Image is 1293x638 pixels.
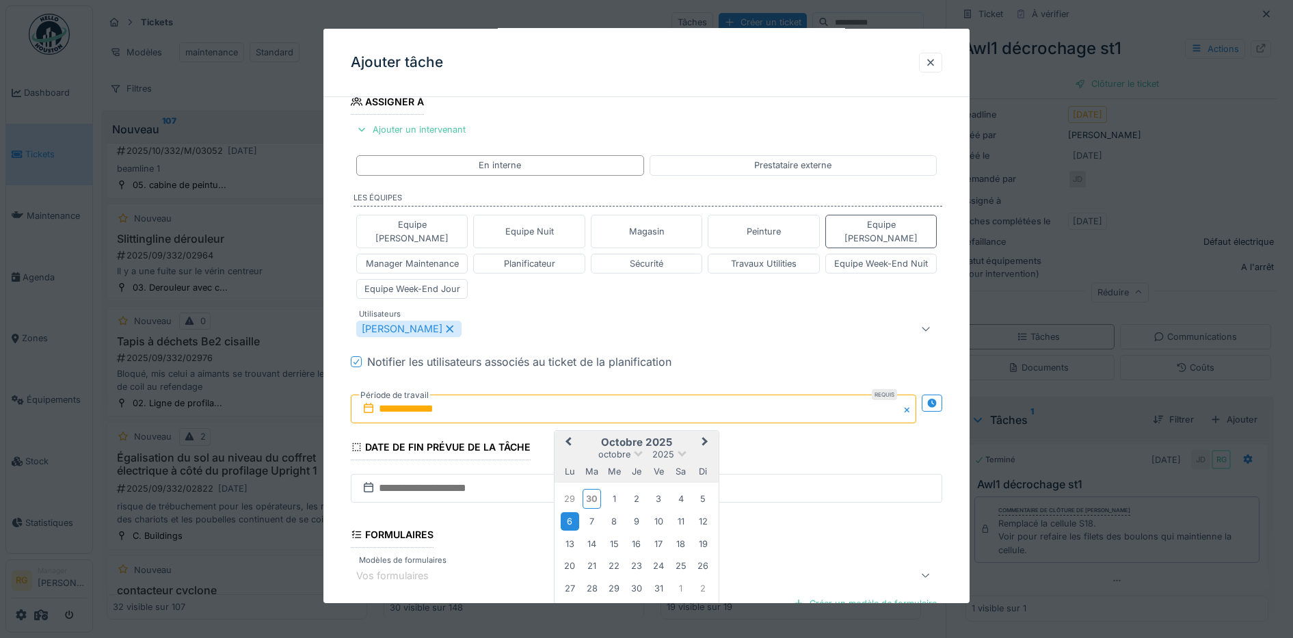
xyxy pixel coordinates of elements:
[630,257,663,270] div: Sécurité
[901,395,916,423] button: Close
[671,579,690,598] div: Choose samedi 1 novembre 2025
[356,321,462,337] div: [PERSON_NAME]
[364,282,460,295] div: Equipe Week-End Jour
[605,579,624,598] div: Choose mercredi 29 octobre 2025
[351,92,425,115] div: Assigner à
[583,557,601,575] div: Choose mardi 21 octobre 2025
[605,557,624,575] div: Choose mercredi 22 octobre 2025
[366,257,459,270] div: Manager Maintenance
[583,535,601,553] div: Choose mardi 14 octobre 2025
[754,159,831,172] div: Prestataire externe
[831,218,931,244] div: Equipe [PERSON_NAME]
[731,257,797,270] div: Travaux Utilities
[555,436,719,449] h2: octobre 2025
[694,490,712,508] div: Choose dimanche 5 octobre 2025
[872,389,897,400] div: Requis
[359,388,430,403] label: Période de travail
[671,490,690,508] div: Choose samedi 4 octobre 2025
[561,579,579,598] div: Choose lundi 27 octobre 2025
[671,557,690,575] div: Choose samedi 25 octobre 2025
[367,354,671,370] div: Notifier les utilisateurs associés au ticket de la planification
[671,512,690,531] div: Choose samedi 11 octobre 2025
[561,462,579,481] div: lundi
[505,225,554,238] div: Equipe Nuit
[694,462,712,481] div: dimanche
[650,490,668,508] div: Choose vendredi 3 octobre 2025
[671,535,690,553] div: Choose samedi 18 octobre 2025
[556,432,578,454] button: Previous Month
[356,308,403,320] label: Utilisateurs
[650,462,668,481] div: vendredi
[598,449,630,460] span: octobre
[627,462,645,481] div: jeudi
[356,568,448,583] div: Vos formulaires
[747,225,781,238] div: Peinture
[627,579,645,598] div: Choose jeudi 30 octobre 2025
[351,524,434,548] div: Formulaires
[695,432,717,454] button: Next Month
[479,159,521,172] div: En interne
[362,218,462,244] div: Equipe [PERSON_NAME]
[627,512,645,531] div: Choose jeudi 9 octobre 2025
[605,490,624,508] div: Choose mercredi 1 octobre 2025
[627,535,645,553] div: Choose jeudi 16 octobre 2025
[561,512,579,531] div: Choose lundi 6 octobre 2025
[605,462,624,481] div: mercredi
[583,489,601,509] div: Choose mardi 30 septembre 2025
[627,490,645,508] div: Choose jeudi 2 octobre 2025
[694,535,712,553] div: Choose dimanche 19 octobre 2025
[694,557,712,575] div: Choose dimanche 26 octobre 2025
[356,555,449,566] label: Modèles de formulaires
[561,535,579,553] div: Choose lundi 13 octobre 2025
[559,487,714,599] div: Month octobre, 2025
[652,449,674,460] span: 2025
[650,512,668,531] div: Choose vendredi 10 octobre 2025
[561,557,579,575] div: Choose lundi 20 octobre 2025
[834,257,928,270] div: Equipe Week-End Nuit
[354,192,943,207] label: Les équipes
[351,437,531,460] div: Date de fin prévue de la tâche
[650,535,668,553] div: Choose vendredi 17 octobre 2025
[583,579,601,598] div: Choose mardi 28 octobre 2025
[583,462,601,481] div: mardi
[504,257,555,270] div: Planificateur
[351,120,471,139] div: Ajouter un intervenant
[788,594,942,613] div: Créer un modèle de formulaire
[671,462,690,481] div: samedi
[561,490,579,508] div: Choose lundi 29 septembre 2025
[650,579,668,598] div: Choose vendredi 31 octobre 2025
[629,225,665,238] div: Magasin
[583,512,601,531] div: Choose mardi 7 octobre 2025
[694,579,712,598] div: Choose dimanche 2 novembre 2025
[627,557,645,575] div: Choose jeudi 23 octobre 2025
[351,54,443,71] h3: Ajouter tâche
[605,535,624,553] div: Choose mercredi 15 octobre 2025
[605,512,624,531] div: Choose mercredi 8 octobre 2025
[694,512,712,531] div: Choose dimanche 12 octobre 2025
[650,557,668,575] div: Choose vendredi 24 octobre 2025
